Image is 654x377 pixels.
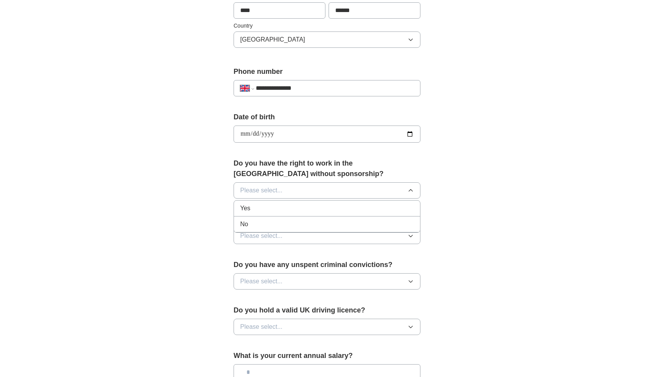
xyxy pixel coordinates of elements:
[240,204,250,213] span: Yes
[234,182,420,199] button: Please select...
[240,322,283,332] span: Please select...
[234,273,420,290] button: Please select...
[234,112,420,122] label: Date of birth
[234,31,420,48] button: [GEOGRAPHIC_DATA]
[234,158,420,179] label: Do you have the right to work in the [GEOGRAPHIC_DATA] without sponsorship?
[240,35,305,44] span: [GEOGRAPHIC_DATA]
[234,305,420,316] label: Do you hold a valid UK driving licence?
[234,22,420,30] label: Country
[240,220,248,229] span: No
[240,231,283,241] span: Please select...
[234,351,420,361] label: What is your current annual salary?
[234,66,420,77] label: Phone number
[234,228,420,244] button: Please select...
[240,186,283,195] span: Please select...
[240,277,283,286] span: Please select...
[234,319,420,335] button: Please select...
[234,260,420,270] label: Do you have any unspent criminal convictions?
